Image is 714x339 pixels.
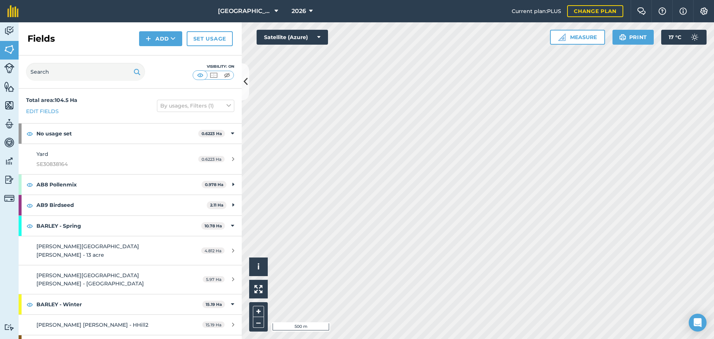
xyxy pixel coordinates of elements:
[253,306,264,317] button: +
[4,137,15,148] img: svg+xml;base64,PD94bWwgdmVyc2lvbj0iMS4wIiBlbmNvZGluZz0idXRmLTgiPz4KPCEtLSBHZW5lcmF0b3I6IEFkb2JlIE...
[19,265,242,294] a: [PERSON_NAME][GEOGRAPHIC_DATA][PERSON_NAME] - [GEOGRAPHIC_DATA]5.97 Ha
[206,302,222,307] strong: 15.19 Ha
[4,118,15,129] img: svg+xml;base64,PD94bWwgdmVyc2lvbj0iMS4wIiBlbmNvZGluZz0idXRmLTgiPz4KPCEtLSBHZW5lcmF0b3I6IEFkb2JlIE...
[679,7,687,16] img: svg+xml;base64,PHN2ZyB4bWxucz0iaHR0cDovL3d3dy53My5vcmcvMjAwMC9zdmciIHdpZHRoPSIxNyIgaGVpZ2h0PSIxNy...
[36,272,144,287] span: [PERSON_NAME][GEOGRAPHIC_DATA][PERSON_NAME] - [GEOGRAPHIC_DATA]
[36,175,202,195] strong: AB8 Pollenmix
[36,322,148,328] span: [PERSON_NAME] [PERSON_NAME] - HHill2
[26,201,33,210] img: svg+xml;base64,PHN2ZyB4bWxucz0iaHR0cDovL3d3dy53My5vcmcvMjAwMC9zdmciIHdpZHRoPSIxOCIgaGVpZ2h0PSIyNC...
[19,144,242,174] a: YardSE308381640.6223 Ha
[687,30,702,45] img: svg+xml;base64,PD94bWwgdmVyc2lvbj0iMS4wIiBlbmNvZGluZz0idXRmLTgiPz4KPCEtLSBHZW5lcmF0b3I6IEFkb2JlIE...
[4,193,15,204] img: svg+xml;base64,PD94bWwgdmVyc2lvbj0iMS4wIiBlbmNvZGluZz0idXRmLTgiPz4KPCEtLSBHZW5lcmF0b3I6IEFkb2JlIE...
[36,124,198,144] strong: No usage set
[36,294,202,314] strong: BARLEY - Winter
[19,294,242,314] div: BARLEY - Winter15.19 Ha
[134,67,141,76] img: svg+xml;base64,PHN2ZyB4bWxucz0iaHR0cDovL3d3dy53My5vcmcvMjAwMC9zdmciIHdpZHRoPSIxOSIgaGVpZ2h0PSIyNC...
[198,156,225,162] span: 0.6223 Ha
[661,30,707,45] button: 17 °C
[4,174,15,185] img: svg+xml;base64,PD94bWwgdmVyc2lvbj0iMS4wIiBlbmNvZGluZz0idXRmLTgiPz4KPCEtLSBHZW5lcmF0b3I6IEFkb2JlIE...
[205,223,222,228] strong: 10.78 Ha
[7,5,19,17] img: fieldmargin Logo
[512,7,561,15] span: Current plan : PLUS
[4,25,15,36] img: svg+xml;base64,PD94bWwgdmVyc2lvbj0iMS4wIiBlbmNvZGluZz0idXRmLTgiPz4KPCEtLSBHZW5lcmF0b3I6IEFkb2JlIE...
[26,221,33,230] img: svg+xml;base64,PHN2ZyB4bWxucz0iaHR0cDovL3d3dy53My5vcmcvMjAwMC9zdmciIHdpZHRoPSIxOCIgaGVpZ2h0PSIyNC...
[26,300,33,309] img: svg+xml;base64,PHN2ZyB4bWxucz0iaHR0cDovL3d3dy53My5vcmcvMjAwMC9zdmciIHdpZHRoPSIxOCIgaGVpZ2h0PSIyNC...
[193,64,234,70] div: Visibility: On
[4,156,15,167] img: svg+xml;base64,PD94bWwgdmVyc2lvbj0iMS4wIiBlbmNvZGluZz0idXRmLTgiPz4KPCEtLSBHZW5lcmF0b3I6IEFkb2JlIE...
[253,317,264,328] button: –
[26,107,59,115] a: Edit fields
[19,315,242,335] a: [PERSON_NAME] [PERSON_NAME] - HHill215.19 Ha
[19,175,242,195] div: AB8 Pollenmix0.978 Ha
[558,33,566,41] img: Ruler icon
[201,247,225,254] span: 4.812 Ha
[26,97,77,103] strong: Total area : 104.5 Ha
[658,7,667,15] img: A question mark icon
[36,195,207,215] strong: AB9 Birdseed
[205,182,223,187] strong: 0.978 Ha
[36,243,139,258] span: [PERSON_NAME][GEOGRAPHIC_DATA][PERSON_NAME] - 13 acre
[550,30,605,45] button: Measure
[36,151,48,157] span: Yard
[4,63,15,73] img: svg+xml;base64,PD94bWwgdmVyc2lvbj0iMS4wIiBlbmNvZGluZz0idXRmLTgiPz4KPCEtLSBHZW5lcmF0b3I6IEFkb2JlIE...
[203,276,225,282] span: 5.97 Ha
[36,216,201,236] strong: BARLEY - Spring
[292,7,306,16] span: 2026
[157,100,234,112] button: By usages, Filters (1)
[26,180,33,189] img: svg+xml;base64,PHN2ZyB4bWxucz0iaHR0cDovL3d3dy53My5vcmcvMjAwMC9zdmciIHdpZHRoPSIxOCIgaGVpZ2h0PSIyNC...
[139,31,182,46] button: Add
[196,71,205,79] img: svg+xml;base64,PHN2ZyB4bWxucz0iaHR0cDovL3d3dy53My5vcmcvMjAwMC9zdmciIHdpZHRoPSI1MCIgaGVpZ2h0PSI0MC...
[19,195,242,215] div: AB9 Birdseed2.11 Ha
[257,30,328,45] button: Satellite (Azure)
[669,30,681,45] span: 17 ° C
[4,324,15,331] img: svg+xml;base64,PD94bWwgdmVyc2lvbj0iMS4wIiBlbmNvZGluZz0idXRmLTgiPz4KPCEtLSBHZW5lcmF0b3I6IEFkb2JlIE...
[146,34,151,43] img: svg+xml;base64,PHN2ZyB4bWxucz0iaHR0cDovL3d3dy53My5vcmcvMjAwMC9zdmciIHdpZHRoPSIxNCIgaGVpZ2h0PSIyNC...
[612,30,654,45] button: Print
[210,202,223,208] strong: 2.11 Ha
[202,131,222,136] strong: 0.6223 Ha
[637,7,646,15] img: Two speech bubbles overlapping with the left bubble in the forefront
[4,100,15,111] img: svg+xml;base64,PHN2ZyB4bWxucz0iaHR0cDovL3d3dy53My5vcmcvMjAwMC9zdmciIHdpZHRoPSI1NiIgaGVpZ2h0PSI2MC...
[202,322,225,328] span: 15.19 Ha
[19,236,242,265] a: [PERSON_NAME][GEOGRAPHIC_DATA][PERSON_NAME] - 13 acre4.812 Ha
[36,160,176,168] span: SE30838164
[567,5,623,17] a: Change plan
[254,285,263,293] img: Four arrows, one pointing top left, one top right, one bottom right and the last bottom left
[619,33,626,42] img: svg+xml;base64,PHN2ZyB4bWxucz0iaHR0cDovL3d3dy53My5vcmcvMjAwMC9zdmciIHdpZHRoPSIxOSIgaGVpZ2h0PSIyNC...
[187,31,233,46] a: Set usage
[249,258,268,276] button: i
[19,124,242,144] div: No usage set0.6223 Ha
[4,44,15,55] img: svg+xml;base64,PHN2ZyB4bWxucz0iaHR0cDovL3d3dy53My5vcmcvMjAwMC9zdmciIHdpZHRoPSI1NiIgaGVpZ2h0PSI2MC...
[19,216,242,236] div: BARLEY - Spring10.78 Ha
[26,129,33,138] img: svg+xml;base64,PHN2ZyB4bWxucz0iaHR0cDovL3d3dy53My5vcmcvMjAwMC9zdmciIHdpZHRoPSIxOCIgaGVpZ2h0PSIyNC...
[4,81,15,92] img: svg+xml;base64,PHN2ZyB4bWxucz0iaHR0cDovL3d3dy53My5vcmcvMjAwMC9zdmciIHdpZHRoPSI1NiIgaGVpZ2h0PSI2MC...
[28,33,55,45] h2: Fields
[222,71,232,79] img: svg+xml;base64,PHN2ZyB4bWxucz0iaHR0cDovL3d3dy53My5vcmcvMjAwMC9zdmciIHdpZHRoPSI1MCIgaGVpZ2h0PSI0MC...
[257,262,260,271] span: i
[26,63,145,81] input: Search
[689,314,707,332] div: Open Intercom Messenger
[218,7,271,16] span: [GEOGRAPHIC_DATA]
[699,7,708,15] img: A cog icon
[209,71,218,79] img: svg+xml;base64,PHN2ZyB4bWxucz0iaHR0cDovL3d3dy53My5vcmcvMjAwMC9zdmciIHdpZHRoPSI1MCIgaGVpZ2h0PSI0MC...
